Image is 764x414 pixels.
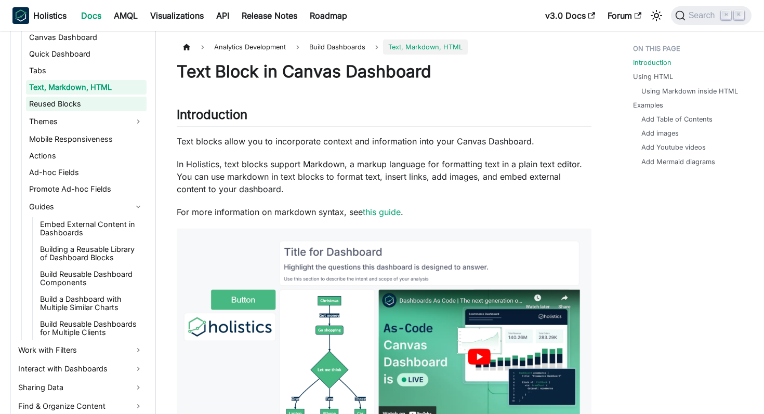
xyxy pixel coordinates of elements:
[633,58,671,68] a: Introduction
[37,267,147,290] a: Build Reusable Dashboard Components
[177,39,591,55] nav: Breadcrumbs
[641,142,706,152] a: Add Youtube videos
[304,7,353,24] a: Roadmap
[177,135,591,148] p: Text blocks allow you to incorporate context and information into your Canvas Dashboard.
[37,217,147,240] a: Embed External Content in Dashboards
[641,114,713,124] a: Add Table of Contents
[721,10,731,20] kbd: ⌘
[15,379,147,396] a: Sharing Data
[177,158,591,195] p: In Holistics, text blocks support Markdown, a markup language for formatting text in a plain text...
[26,97,147,111] a: Reused Blocks
[33,9,67,22] b: Holistics
[177,39,196,55] a: Home page
[12,7,29,24] img: Holistics
[363,207,401,217] a: this guide
[686,11,721,20] span: Search
[209,39,291,55] span: Analytics Development
[12,7,67,24] a: HolisticsHolistics
[641,86,738,96] a: Using Markdown inside HTML
[15,342,147,358] a: Work with Filters
[37,242,147,265] a: Building a Reusable Library of Dashboard Blocks
[633,72,673,82] a: Using HTML
[641,157,715,167] a: Add Mermaid diagrams
[26,30,147,45] a: Canvas Dashboard
[26,182,147,196] a: Promote Ad-hoc Fields
[648,7,665,24] button: Switch between dark and light mode (currently light mode)
[633,100,663,110] a: Examples
[734,10,744,20] kbd: K
[15,360,147,377] a: Interact with Dashboards
[210,7,235,24] a: API
[601,7,648,24] a: Forum
[37,292,147,315] a: Build a Dashboard with Multiple Similar Charts
[26,149,147,163] a: Actions
[177,206,591,218] p: For more information on markdown syntax, see .
[26,132,147,146] a: Mobile Responsiveness
[235,7,304,24] a: Release Notes
[304,39,371,55] span: Build Dashboards
[177,61,591,82] h1: Text Block in Canvas Dashboard
[26,113,147,130] a: Themes
[108,7,144,24] a: AMQL
[539,7,601,24] a: v3.0 Docs
[75,7,108,24] a: Docs
[177,107,591,127] h2: Introduction
[26,165,147,180] a: Ad-hoc Fields
[641,128,679,138] a: Add images
[26,198,147,215] a: Guides
[26,63,147,78] a: Tabs
[144,7,210,24] a: Visualizations
[26,80,147,95] a: Text, Markdown, HTML
[671,6,752,25] button: Search (Command+K)
[26,47,147,61] a: Quick Dashboard
[37,317,147,340] a: Build Reusable Dashboards for Multiple Clients
[383,39,468,55] span: Text, Markdown, HTML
